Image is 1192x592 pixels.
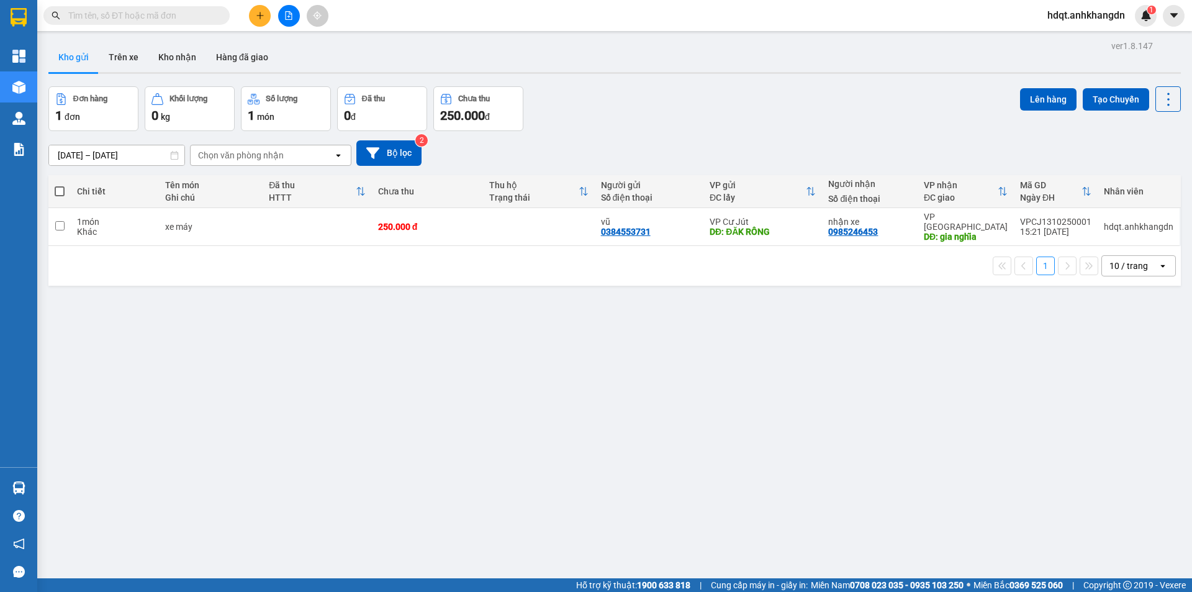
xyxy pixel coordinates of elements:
[489,193,578,203] div: Trạng thái
[1020,193,1081,203] div: Ngày ĐH
[1163,5,1185,27] button: caret-down
[1083,88,1149,111] button: Tạo Chuyến
[161,112,170,122] span: kg
[148,42,206,72] button: Kho nhận
[65,112,80,122] span: đơn
[710,180,806,190] div: VP gửi
[924,232,1008,242] div: DĐ: gia nghĩa
[828,194,911,204] div: Số điện thoại
[362,94,385,103] div: Đã thu
[356,140,422,166] button: Bộ lọc
[710,217,816,227] div: VP Cư Jút
[206,42,278,72] button: Hàng đã giao
[1036,257,1055,275] button: 1
[967,583,970,588] span: ⚪️
[601,227,651,237] div: 0384553731
[49,145,184,165] input: Select a date range.
[68,9,215,22] input: Tìm tên, số ĐT hoặc mã đơn
[1009,580,1063,590] strong: 0369 525 060
[266,94,297,103] div: Số lượng
[77,217,153,227] div: 1 món
[12,112,25,125] img: warehouse-icon
[351,112,356,122] span: đ
[1140,10,1152,21] img: icon-new-feature
[12,50,25,63] img: dashboard-icon
[13,566,25,578] span: message
[378,186,477,196] div: Chưa thu
[307,5,328,27] button: aim
[55,108,62,123] span: 1
[576,578,690,592] span: Hỗ trợ kỹ thuật:
[313,11,322,20] span: aim
[601,217,697,227] div: vũ
[11,8,27,27] img: logo-vxr
[711,578,808,592] span: Cung cấp máy in - giấy in:
[924,212,1008,232] div: VP [GEOGRAPHIC_DATA]
[151,108,158,123] span: 0
[256,11,264,20] span: plus
[1168,10,1180,21] span: caret-down
[284,11,293,20] span: file-add
[337,86,427,131] button: Đã thu0đ
[1020,88,1077,111] button: Lên hàng
[165,222,256,232] div: xe máy
[12,81,25,94] img: warehouse-icon
[1123,581,1132,590] span: copyright
[378,222,477,232] div: 250.000 đ
[12,481,25,494] img: warehouse-icon
[1149,6,1154,14] span: 1
[257,112,274,122] span: món
[249,5,271,27] button: plus
[440,108,485,123] span: 250.000
[48,42,99,72] button: Kho gửi
[918,175,1014,208] th: Toggle SortBy
[13,510,25,522] span: question-circle
[145,86,235,131] button: Khối lượng0kg
[1020,217,1091,227] div: VPCJ1310250001
[1037,7,1135,23] span: hdqt.anhkhangdn
[1020,227,1091,237] div: 15:21 [DATE]
[269,180,355,190] div: Đã thu
[1111,39,1153,53] div: ver 1.8.147
[415,134,428,147] sup: 2
[828,179,911,189] div: Người nhận
[811,578,964,592] span: Miền Nam
[1158,261,1168,271] svg: open
[458,94,490,103] div: Chưa thu
[828,217,911,227] div: nhận xe
[485,112,490,122] span: đ
[1109,260,1148,272] div: 10 / trang
[169,94,207,103] div: Khối lượng
[48,86,138,131] button: Đơn hàng1đơn
[924,193,998,203] div: ĐC giao
[165,193,256,203] div: Ghi chú
[433,86,523,131] button: Chưa thu250.000đ
[77,227,153,237] div: Khác
[489,180,578,190] div: Thu hộ
[601,180,697,190] div: Người gửi
[850,580,964,590] strong: 0708 023 035 - 0935 103 250
[973,578,1063,592] span: Miền Bắc
[1072,578,1074,592] span: |
[1020,180,1081,190] div: Mã GD
[710,193,806,203] div: ĐC lấy
[637,580,690,590] strong: 1900 633 818
[198,149,284,162] div: Chọn văn phòng nhận
[12,143,25,156] img: solution-icon
[13,538,25,550] span: notification
[241,86,331,131] button: Số lượng1món
[73,94,107,103] div: Đơn hàng
[165,180,256,190] div: Tên món
[703,175,822,208] th: Toggle SortBy
[1104,186,1173,196] div: Nhân viên
[99,42,148,72] button: Trên xe
[344,108,351,123] span: 0
[1147,6,1156,14] sup: 1
[483,175,594,208] th: Toggle SortBy
[710,227,816,237] div: DĐ: ĐĂK RÔNG
[77,186,153,196] div: Chi tiết
[263,175,371,208] th: Toggle SortBy
[828,227,878,237] div: 0985246453
[333,150,343,160] svg: open
[278,5,300,27] button: file-add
